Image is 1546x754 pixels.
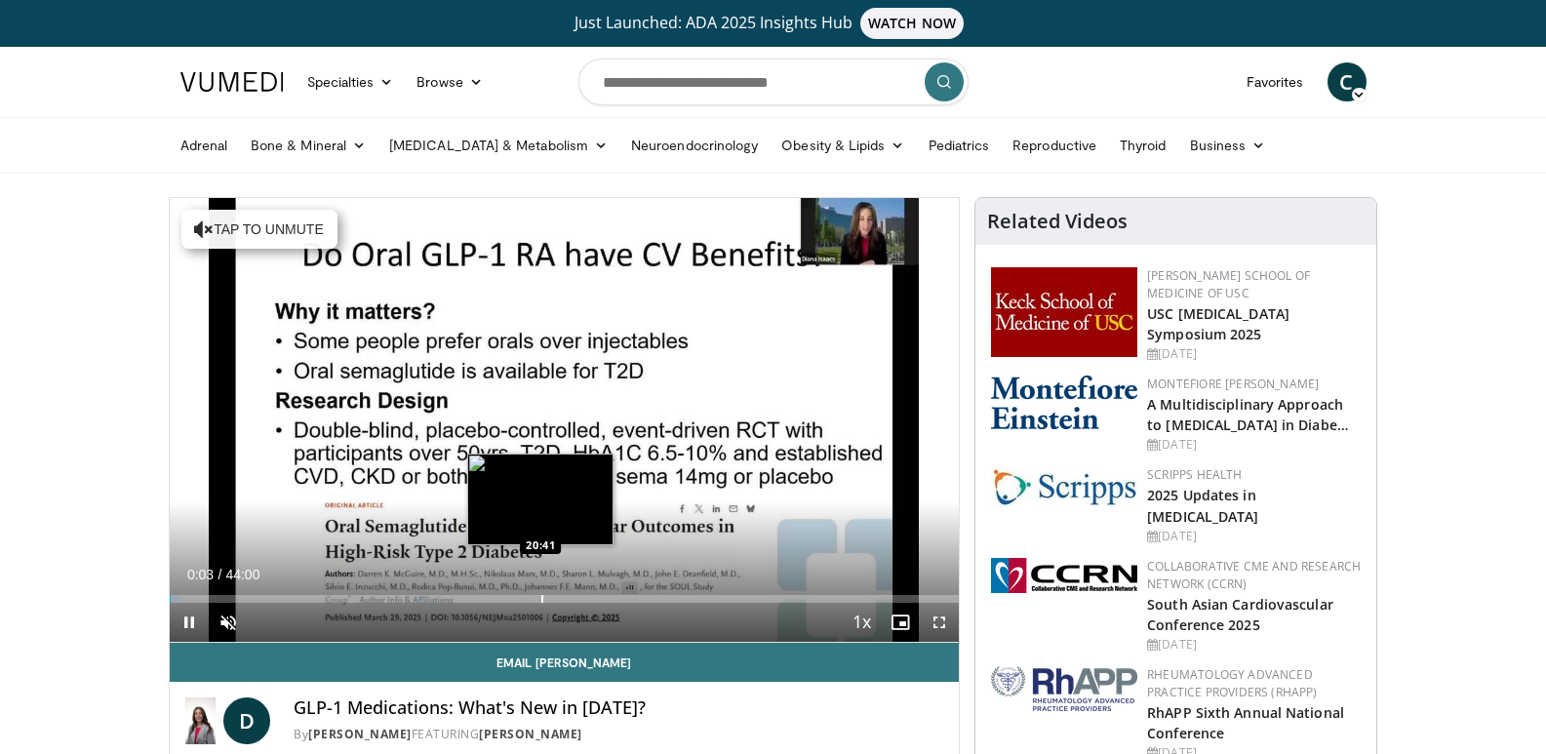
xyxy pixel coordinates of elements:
[881,603,920,642] button: Enable picture-in-picture mode
[991,666,1137,711] img: 11a1138e-2689-4538-9ce3-9798b80e7b29.png.150x105_q85_autocrop_double_scale_upscale_version-0.2.png
[239,126,377,165] a: Bone & Mineral
[405,62,495,101] a: Browse
[181,210,337,249] button: Tap to unmute
[170,603,209,642] button: Pause
[770,126,916,165] a: Obesity & Lipids
[294,697,943,719] h4: GLP-1 Medications: What's New in [DATE]?
[187,567,214,582] span: 0:03
[1147,703,1344,742] a: RhAPP Sixth Annual National Conference
[170,198,960,643] video-js: Video Player
[1328,62,1367,101] a: C
[1178,126,1278,165] a: Business
[1001,126,1108,165] a: Reproductive
[377,126,619,165] a: [MEDICAL_DATA] & Metabolism
[225,567,259,582] span: 44:00
[170,595,960,603] div: Progress Bar
[1147,636,1361,654] div: [DATE]
[1147,267,1310,301] a: [PERSON_NAME] School of Medicine of USC
[170,643,960,682] a: Email [PERSON_NAME]
[479,726,582,742] a: [PERSON_NAME]
[1235,62,1316,101] a: Favorites
[1147,345,1361,363] div: [DATE]
[619,126,770,165] a: Neuroendocrinology
[1147,395,1349,434] a: A Multidisciplinary Approach to [MEDICAL_DATA] in Diabe…
[991,267,1137,357] img: 7b941f1f-d101-407a-8bfa-07bd47db01ba.png.150x105_q85_autocrop_double_scale_upscale_version-0.2.jpg
[1147,376,1319,392] a: Montefiore [PERSON_NAME]
[209,603,248,642] button: Unmute
[1147,528,1361,545] div: [DATE]
[842,603,881,642] button: Playback Rate
[1147,304,1289,343] a: USC [MEDICAL_DATA] Symposium 2025
[920,603,959,642] button: Fullscreen
[180,72,284,92] img: VuMedi Logo
[1147,666,1317,700] a: Rheumatology Advanced Practice Providers (RhAPP)
[185,697,217,744] img: Diana Isaacs
[1147,436,1361,454] div: [DATE]
[294,726,943,743] div: By FEATURING
[578,59,969,105] input: Search topics, interventions
[917,126,1002,165] a: Pediatrics
[1147,486,1258,525] a: 2025 Updates in [MEDICAL_DATA]
[218,567,222,582] span: /
[169,126,240,165] a: Adrenal
[296,62,406,101] a: Specialties
[1147,466,1242,483] a: Scripps Health
[1147,558,1361,592] a: Collaborative CME and Research Network (CCRN)
[991,376,1137,429] img: b0142b4c-93a1-4b58-8f91-5265c282693c.png.150x105_q85_autocrop_double_scale_upscale_version-0.2.png
[987,210,1128,233] h4: Related Videos
[467,454,614,545] img: image.jpeg
[223,697,270,744] a: D
[1147,595,1333,634] a: South Asian Cardiovascular Conference 2025
[308,726,412,742] a: [PERSON_NAME]
[183,8,1364,39] a: Just Launched: ADA 2025 Insights HubWATCH NOW
[991,466,1137,506] img: c9f2b0b7-b02a-4276-a72a-b0cbb4230bc1.jpg.150x105_q85_autocrop_double_scale_upscale_version-0.2.jpg
[1108,126,1178,165] a: Thyroid
[991,558,1137,593] img: a04ee3ba-8487-4636-b0fb-5e8d268f3737.png.150x105_q85_autocrop_double_scale_upscale_version-0.2.png
[860,8,964,39] span: WATCH NOW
